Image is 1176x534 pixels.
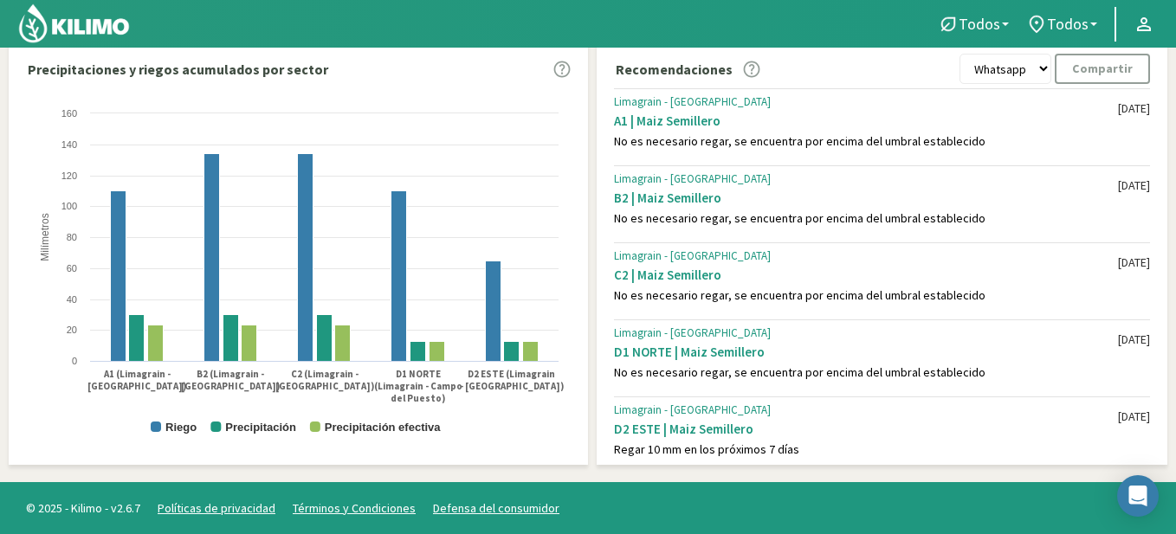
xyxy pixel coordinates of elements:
div: [DATE] [1118,409,1150,424]
div: Limagrain - [GEOGRAPHIC_DATA] [614,249,1118,263]
div: D2 ESTE | Maiz Semillero [614,421,1118,437]
a: Políticas de privacidad [158,500,275,516]
img: Kilimo [17,3,131,44]
span: Todos [959,15,1000,33]
text: Precipitación [225,421,296,434]
text: 0 [72,356,77,366]
div: No es necesario regar, se encuentra por encima del umbral establecido [614,134,1118,149]
text: A1 (Limagrain - [GEOGRAPHIC_DATA]) [87,368,186,393]
div: C2 | Maiz Semillero [614,267,1118,283]
div: [DATE] [1118,178,1150,193]
text: 140 [61,139,77,150]
div: No es necesario regar, se encuentra por encima del umbral establecido [614,288,1118,303]
div: D1 NORTE | Maiz Semillero [614,344,1118,360]
text: 160 [61,108,77,119]
div: Regar 10 mm en los próximos 7 días [614,442,1118,457]
div: B2 | Maiz Semillero [614,190,1118,206]
text: D1 NORTE (Limagrain - Campo del Puesto) [374,368,462,404]
text: Milímetros [39,214,51,261]
text: D2 ESTE (Limagrain - [GEOGRAPHIC_DATA]) [460,368,564,393]
p: Precipitaciones y riegos acumulados por sector [28,59,328,80]
a: Términos y Condiciones [293,500,416,516]
span: © 2025 - Kilimo - v2.6.7 [17,499,149,518]
div: Limagrain - [GEOGRAPHIC_DATA] [614,95,1118,109]
text: 100 [61,201,77,211]
p: Recomendaciones [616,59,733,80]
span: Todos [1047,15,1089,33]
a: Defensa del consumidor [433,500,559,516]
div: A1 | Maiz Semillero [614,113,1118,129]
text: 40 [67,294,77,305]
text: C2 (Limagrain - [GEOGRAPHIC_DATA]) [275,368,374,393]
div: Open Intercom Messenger [1117,475,1159,517]
div: Limagrain - [GEOGRAPHIC_DATA] [614,172,1118,186]
text: 60 [67,263,77,273]
text: Precipitación efectiva [325,421,441,434]
text: 20 [67,325,77,335]
div: No es necesario regar, se encuentra por encima del umbral establecido [614,365,1118,380]
text: 80 [67,232,77,242]
div: Limagrain - [GEOGRAPHIC_DATA] [614,326,1118,340]
div: [DATE] [1118,101,1150,116]
text: 120 [61,170,77,181]
div: [DATE] [1118,255,1150,270]
text: B2 (Limagrain - [GEOGRAPHIC_DATA]) [181,368,280,393]
div: [DATE] [1118,332,1150,347]
div: No es necesario regar, se encuentra por encima del umbral establecido [614,211,1118,226]
text: Riego [165,421,197,434]
div: Limagrain - [GEOGRAPHIC_DATA] [614,403,1118,417]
